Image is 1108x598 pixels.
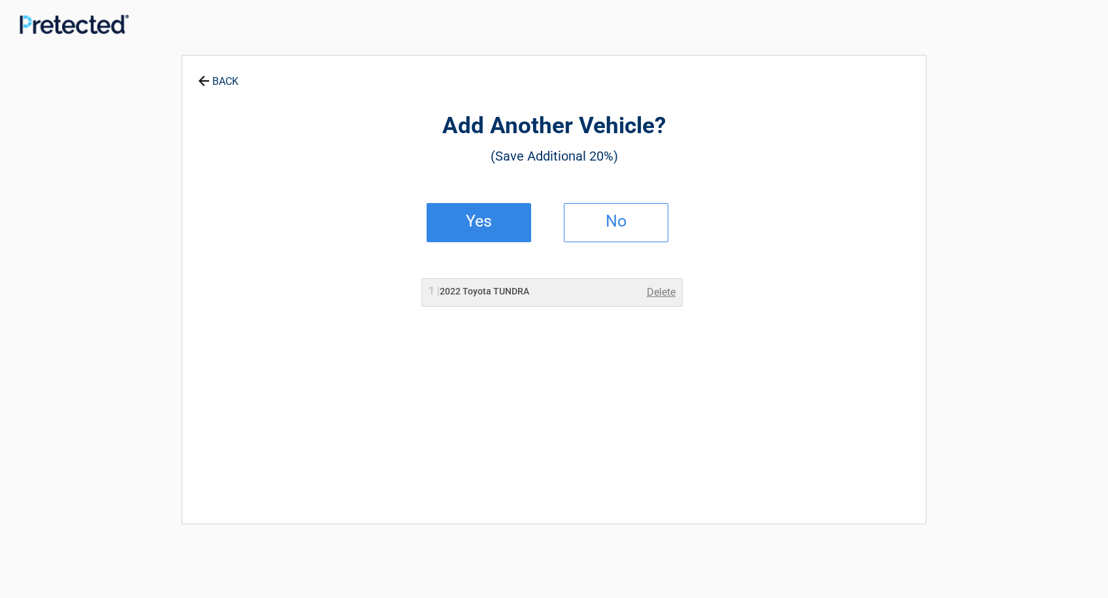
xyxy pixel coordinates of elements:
[195,64,241,87] a: BACK
[440,217,517,226] h2: Yes
[647,285,676,300] a: Delete
[254,111,854,142] h2: Add Another Vehicle?
[429,285,529,298] h2: 2022 Toyota TUNDRA
[20,14,129,34] img: Main Logo
[429,285,440,297] span: 1 |
[578,217,655,226] h2: No
[254,145,854,167] h3: (Save Additional 20%)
